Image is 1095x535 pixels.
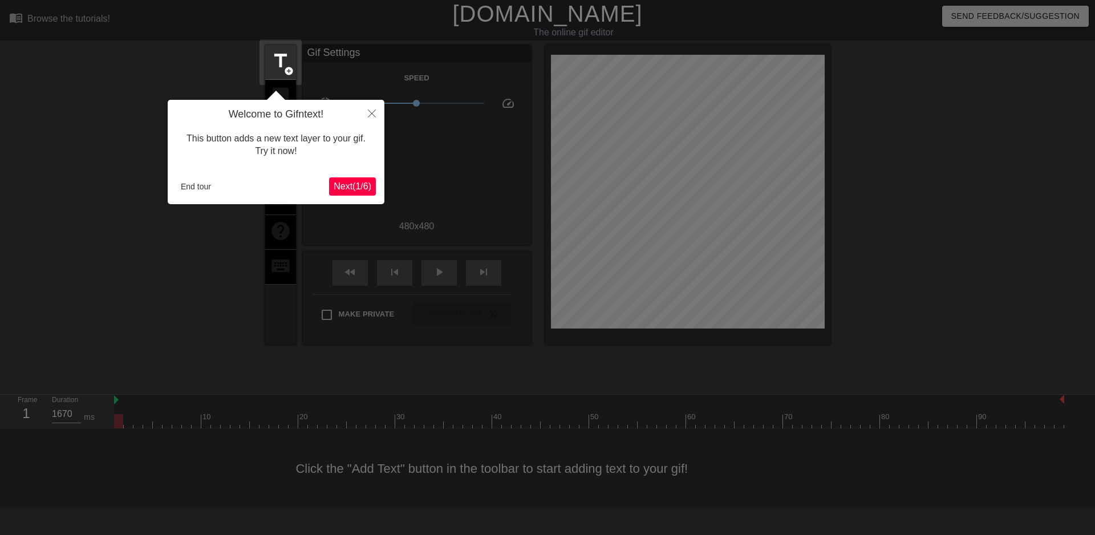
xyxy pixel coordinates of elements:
span: Next ( 1 / 6 ) [334,181,371,191]
button: End tour [176,178,216,195]
h4: Welcome to Gifntext! [176,108,376,121]
button: Close [359,100,384,126]
div: This button adds a new text layer to your gif. Try it now! [176,121,376,169]
button: Next [329,177,376,196]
